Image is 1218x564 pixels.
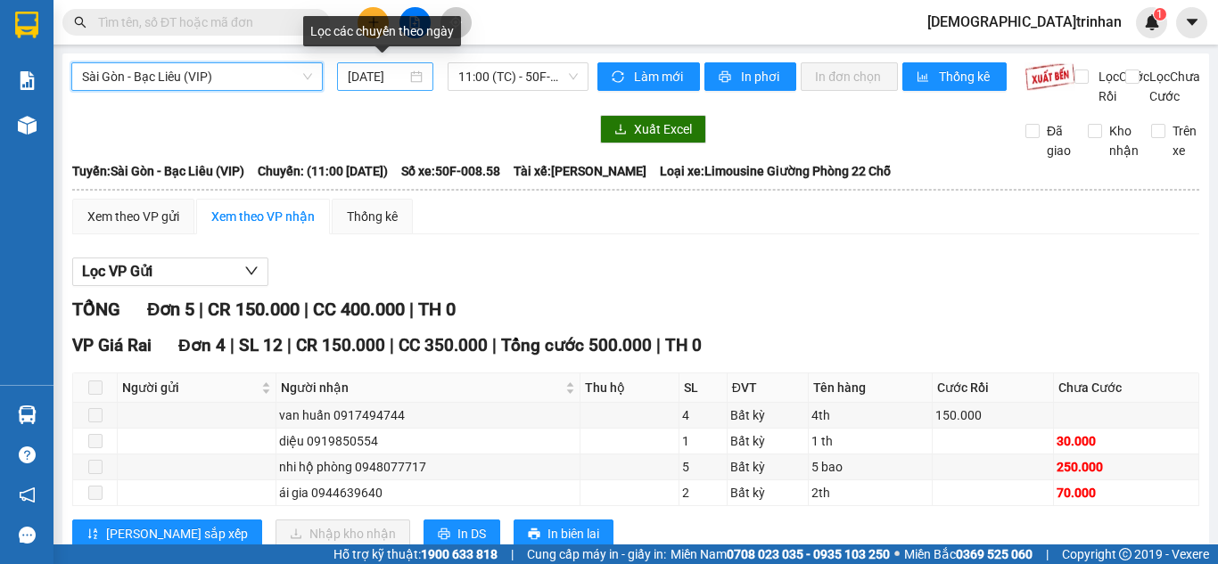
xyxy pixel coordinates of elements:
[458,63,578,90] span: 11:00 (TC) - 50F-008.58
[580,373,679,403] th: Thu hộ
[682,405,724,425] div: 4
[600,115,706,143] button: downloadXuất Excel
[279,405,577,425] div: van huấn 0917494744
[741,67,782,86] span: In phơi
[82,260,152,282] span: Lọc VP Gửi
[1142,67,1203,106] span: Lọc Chưa Cước
[1144,14,1160,30] img: icon-new-feature
[1046,544,1049,564] span: |
[1165,121,1204,160] span: Trên xe
[296,335,385,356] span: CR 150.000
[939,67,992,86] span: Thống kê
[730,431,805,451] div: Bất kỳ
[730,483,805,503] div: Bất kỳ
[18,405,37,424] img: warehouse-icon
[18,71,37,90] img: solution-icon
[74,16,86,29] span: search
[98,12,309,32] input: Tìm tên, số ĐT hoặc mã đơn
[15,12,38,38] img: logo-vxr
[147,298,194,320] span: Đơn 5
[409,298,414,320] span: |
[728,373,809,403] th: ĐVT
[913,11,1136,33] span: [DEMOGRAPHIC_DATA]trinhan
[528,527,540,542] span: printer
[279,483,577,503] div: ái gia 0944639640
[424,519,500,548] button: printerIn DS
[211,207,315,226] div: Xem theo VP nhận
[514,519,613,548] button: printerIn biên lai
[917,70,932,85] span: bar-chart
[258,161,388,181] span: Chuyến: (11:00 [DATE])
[82,63,312,90] span: Sài Gòn - Bạc Liêu (VIP)
[682,431,724,451] div: 1
[811,405,929,425] div: 4th
[457,524,486,544] span: In DS
[904,544,1033,564] span: Miền Bắc
[358,7,389,38] button: plus
[199,298,203,320] span: |
[704,62,796,91] button: printerIn phơi
[399,7,431,38] button: file-add
[438,527,450,542] span: printer
[1057,483,1196,503] div: 70.000
[276,519,410,548] button: downloadNhập kho nhận
[1176,7,1207,38] button: caret-down
[19,446,36,463] span: question-circle
[894,551,900,558] span: ⚪️
[1154,8,1166,20] sup: 1
[597,62,700,91] button: syncLàm mới
[1156,8,1163,20] span: 1
[933,373,1055,403] th: Cước Rồi
[809,373,933,403] th: Tên hàng
[1119,548,1132,560] span: copyright
[230,335,235,356] span: |
[634,119,692,139] span: Xuất Excel
[730,405,805,425] div: Bất kỳ
[811,483,929,503] div: 2th
[244,264,259,278] span: down
[682,457,724,477] div: 5
[279,431,577,451] div: diệu 0919850554
[727,547,890,561] strong: 0708 023 035 - 0935 103 250
[501,335,652,356] span: Tổng cước 500.000
[511,544,514,564] span: |
[492,335,497,356] span: |
[86,527,99,542] span: sort-ascending
[614,123,627,137] span: download
[304,298,309,320] span: |
[178,335,226,356] span: Đơn 4
[811,431,929,451] div: 1 th
[418,298,456,320] span: TH 0
[279,457,577,477] div: nhi hộ phòng 0948077717
[287,335,292,356] span: |
[72,519,262,548] button: sort-ascending[PERSON_NAME] sắp xếp
[935,405,1051,425] div: 150.000
[665,335,702,356] span: TH 0
[719,70,734,85] span: printer
[1025,62,1075,91] img: 9k=
[106,524,248,544] span: [PERSON_NAME] sắp xếp
[730,457,805,477] div: Bất kỳ
[313,298,405,320] span: CC 400.000
[19,486,36,503] span: notification
[122,378,258,397] span: Người gửi
[390,335,394,356] span: |
[239,335,283,356] span: SL 12
[1102,121,1146,160] span: Kho nhận
[72,164,244,178] b: Tuyến: Sài Gòn - Bạc Liêu (VIP)
[547,524,599,544] span: In biên lai
[72,298,120,320] span: TỔNG
[19,527,36,544] span: message
[348,67,407,86] input: 12/10/2025
[87,207,179,226] div: Xem theo VP gửi
[72,335,152,356] span: VP Giá Rai
[902,62,1007,91] button: bar-chartThống kê
[660,161,891,181] span: Loại xe: Limousine Giường Phòng 22 Chỗ
[527,544,666,564] span: Cung cấp máy in - giấy in:
[1057,431,1196,451] div: 30.000
[682,483,724,503] div: 2
[347,207,398,226] div: Thống kê
[1184,14,1200,30] span: caret-down
[399,335,488,356] span: CC 350.000
[1054,373,1199,403] th: Chưa Cước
